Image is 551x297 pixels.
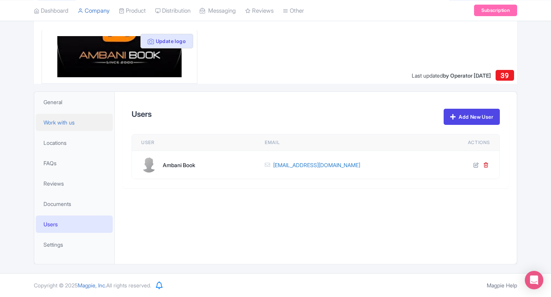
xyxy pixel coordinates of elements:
a: Users [36,216,113,233]
a: General [36,93,113,111]
span: General [43,98,62,106]
span: Work with us [43,118,75,126]
span: Users [43,220,58,228]
a: Locations [36,134,113,151]
div: Last updated [412,71,491,80]
span: Locations [43,139,67,147]
span: Reviews [43,179,64,187]
th: Actions [450,134,499,151]
a: Magpie Help [487,282,517,289]
a: Subscription [474,5,517,16]
div: Copyright © 2025 All rights reserved. [29,281,156,289]
button: Update logo [140,34,193,48]
span: Documents [43,200,71,208]
span: 39 [501,71,509,80]
span: by Operator [DATE] [443,72,491,79]
a: Settings [36,236,113,253]
th: Email [255,134,450,151]
h2: Users [132,110,152,118]
a: Add New User [444,109,500,125]
div: Ambani Book [163,161,195,169]
span: Magpie, Inc. [78,282,106,289]
div: Open Intercom Messenger [525,271,543,289]
span: Settings [43,241,63,249]
img: hxdjdxzugphylqoujfom.jpg [57,36,181,77]
a: FAQs [36,154,113,172]
a: [EMAIL_ADDRESS][DOMAIN_NAME] [273,161,360,169]
span: FAQs [43,159,57,167]
a: Reviews [36,175,113,192]
th: User [132,134,255,151]
a: Documents [36,195,113,212]
a: Work with us [36,114,113,131]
